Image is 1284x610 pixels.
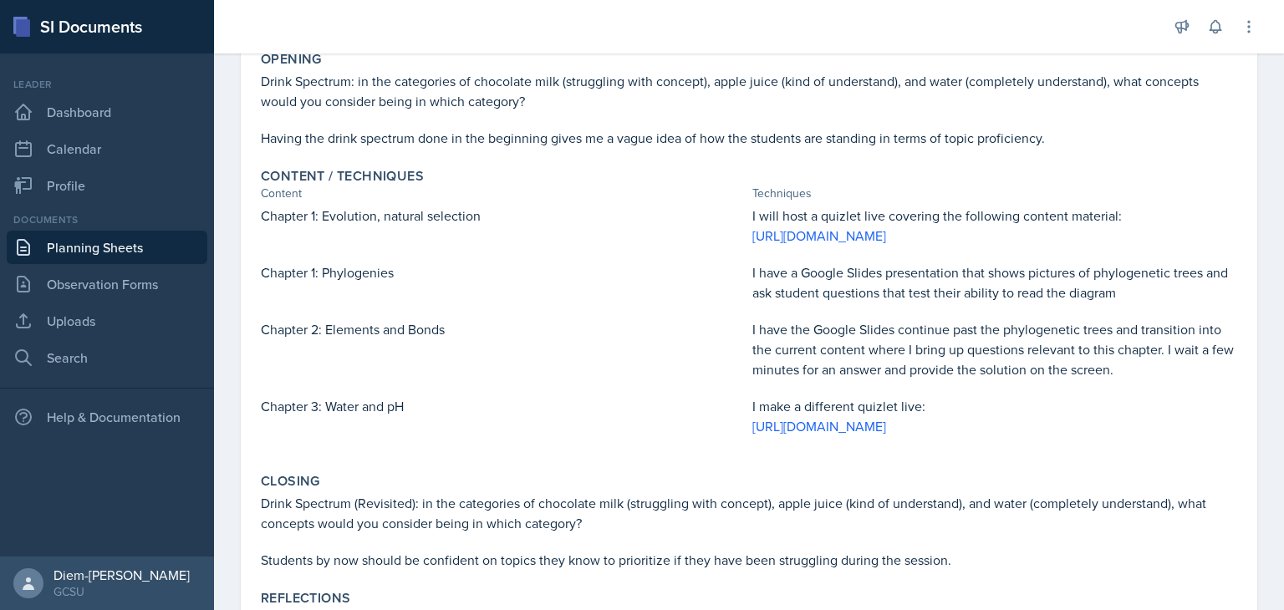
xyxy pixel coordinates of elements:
[7,304,207,338] a: Uploads
[7,341,207,374] a: Search
[53,567,190,583] div: Diem-[PERSON_NAME]
[7,212,207,227] div: Documents
[752,206,1237,226] p: I will host a quizlet live covering the following content material:
[752,226,886,245] a: [URL][DOMAIN_NAME]
[7,95,207,129] a: Dashboard
[53,583,190,600] div: GCSU
[7,400,207,434] div: Help & Documentation
[261,590,350,607] label: Reflections
[752,396,1237,416] p: I make a different quizlet live:
[261,319,746,339] p: Chapter 2: Elements and Bonds
[752,185,1237,202] div: Techniques
[752,417,886,435] a: [URL][DOMAIN_NAME]
[261,185,746,202] div: Content
[261,71,1237,111] p: Drink Spectrum: in the categories of chocolate milk (struggling with concept), apple juice (kind ...
[261,262,746,282] p: Chapter 1: Phylogenies
[7,77,207,92] div: Leader
[261,206,746,226] p: Chapter 1: Evolution, natural selection
[261,550,1237,570] p: Students by now should be confident on topics they know to prioritize if they have been strugglin...
[261,473,320,490] label: Closing
[7,169,207,202] a: Profile
[752,262,1237,302] p: I have a Google Slides presentation that shows pictures of phylogenetic trees and ask student que...
[7,267,207,301] a: Observation Forms
[7,132,207,165] a: Calendar
[752,319,1237,379] p: I have the Google Slides continue past the phylogenetic trees and transition into the current con...
[261,128,1237,148] p: Having the drink spectrum done in the beginning gives me a vague idea of how the students are sta...
[7,231,207,264] a: Planning Sheets
[261,168,424,185] label: Content / Techniques
[261,396,746,416] p: Chapter 3: Water and pH
[261,51,322,68] label: Opening
[261,493,1237,533] p: Drink Spectrum (Revisited): in the categories of chocolate milk (struggling with concept), apple ...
